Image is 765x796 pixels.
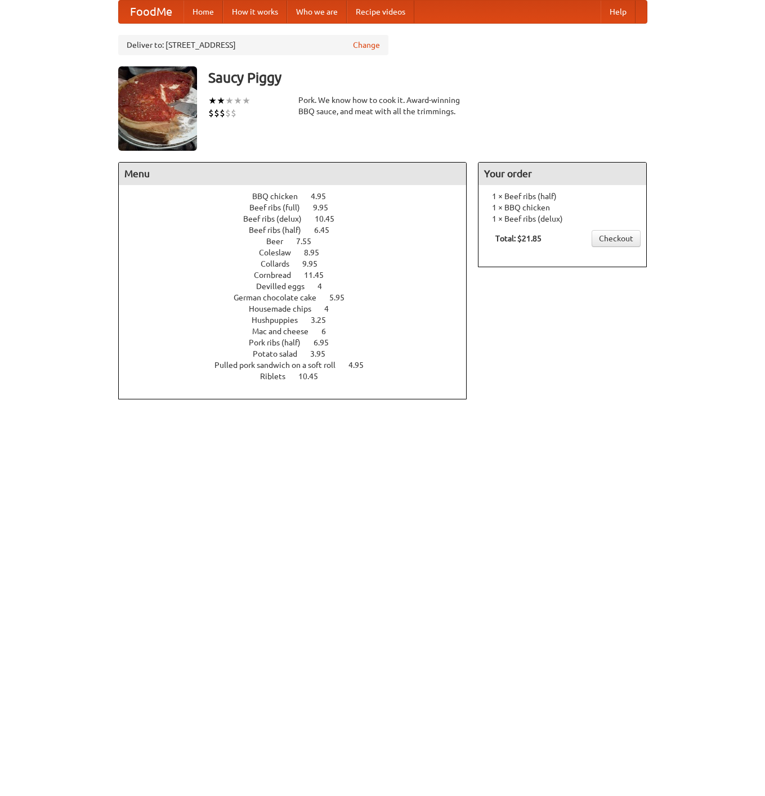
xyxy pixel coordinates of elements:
[484,202,641,213] li: 1 × BBQ chicken
[253,349,308,358] span: Potato salad
[266,237,332,246] a: Beer 7.55
[231,107,236,119] li: $
[249,304,350,313] a: Housemade chips 4
[118,35,388,55] div: Deliver to: [STREET_ADDRESS]
[347,1,414,23] a: Recipe videos
[208,66,647,89] h3: Saucy Piggy
[214,107,220,119] li: $
[484,213,641,224] li: 1 × Beef ribs (delux)
[225,95,234,107] li: ★
[260,372,339,381] a: Riblets 10.45
[592,230,641,247] a: Checkout
[249,338,312,347] span: Pork ribs (half)
[225,107,231,119] li: $
[348,361,375,370] span: 4.95
[256,282,343,291] a: Devilled eggs 4
[234,95,242,107] li: ★
[208,107,214,119] li: $
[252,316,309,325] span: Hushpuppies
[254,271,345,280] a: Cornbread 11.45
[304,271,335,280] span: 11.45
[249,203,349,212] a: Beef ribs (full) 9.95
[223,1,287,23] a: How it works
[249,304,323,313] span: Housemade chips
[252,327,320,336] span: Mac and cheese
[220,107,225,119] li: $
[118,66,197,151] img: angular.jpg
[310,349,337,358] span: 3.95
[249,226,350,235] a: Beef ribs (half) 6.45
[313,203,339,212] span: 9.95
[601,1,636,23] a: Help
[298,372,329,381] span: 10.45
[234,293,365,302] a: German chocolate cake 5.95
[254,271,302,280] span: Cornbread
[261,259,338,268] a: Collards 9.95
[495,234,542,243] b: Total: $21.85
[317,282,333,291] span: 4
[314,226,341,235] span: 6.45
[260,372,297,381] span: Riblets
[478,163,646,185] h4: Your order
[214,361,384,370] a: Pulled pork sandwich on a soft roll 4.95
[353,39,380,51] a: Change
[119,163,467,185] h4: Menu
[242,95,250,107] li: ★
[259,248,340,257] a: Coleslaw 8.95
[252,192,347,201] a: BBQ chicken 4.95
[252,192,309,201] span: BBQ chicken
[214,361,347,370] span: Pulled pork sandwich on a soft roll
[184,1,223,23] a: Home
[249,226,312,235] span: Beef ribs (half)
[119,1,184,23] a: FoodMe
[243,214,313,223] span: Beef ribs (delux)
[243,214,355,223] a: Beef ribs (delux) 10.45
[234,293,328,302] span: German chocolate cake
[329,293,356,302] span: 5.95
[217,95,225,107] li: ★
[302,259,329,268] span: 9.95
[314,338,340,347] span: 6.95
[324,304,340,313] span: 4
[311,316,337,325] span: 3.25
[321,327,337,336] span: 6
[484,191,641,202] li: 1 × Beef ribs (half)
[261,259,301,268] span: Collards
[311,192,337,201] span: 4.95
[298,95,467,117] div: Pork. We know how to cook it. Award-winning BBQ sauce, and meat with all the trimmings.
[252,327,347,336] a: Mac and cheese 6
[259,248,302,257] span: Coleslaw
[208,95,217,107] li: ★
[266,237,294,246] span: Beer
[249,203,311,212] span: Beef ribs (full)
[249,338,350,347] a: Pork ribs (half) 6.95
[256,282,316,291] span: Devilled eggs
[287,1,347,23] a: Who we are
[252,316,347,325] a: Hushpuppies 3.25
[253,349,346,358] a: Potato salad 3.95
[315,214,346,223] span: 10.45
[304,248,330,257] span: 8.95
[296,237,323,246] span: 7.55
